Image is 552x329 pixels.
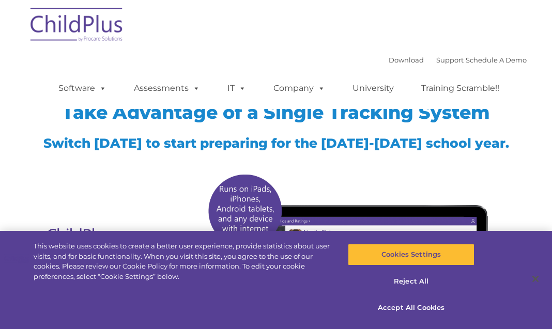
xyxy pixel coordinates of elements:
a: Software [48,78,117,99]
a: Company [263,78,335,99]
a: Schedule A Demo [466,56,527,64]
img: Copyright - DRDP Logo [41,220,187,308]
button: Cookies Settings [348,244,475,265]
span: Switch [DATE] to start preparing for the [DATE]-[DATE] school year. [43,135,509,151]
button: Accept All Cookies [348,297,475,319]
button: Reject All [348,271,475,292]
font: | [389,56,527,64]
a: Support [436,56,464,64]
a: Download [389,56,424,64]
a: IT [217,78,256,99]
a: University [342,78,404,99]
a: Training Scramble!! [411,78,510,99]
span: Take Advantage of a Single Tracking System [62,101,490,123]
a: Assessments [124,78,210,99]
div: This website uses cookies to create a better user experience, provide statistics about user visit... [34,241,331,281]
img: ChildPlus by Procare Solutions [25,1,129,52]
button: Close [524,268,547,290]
